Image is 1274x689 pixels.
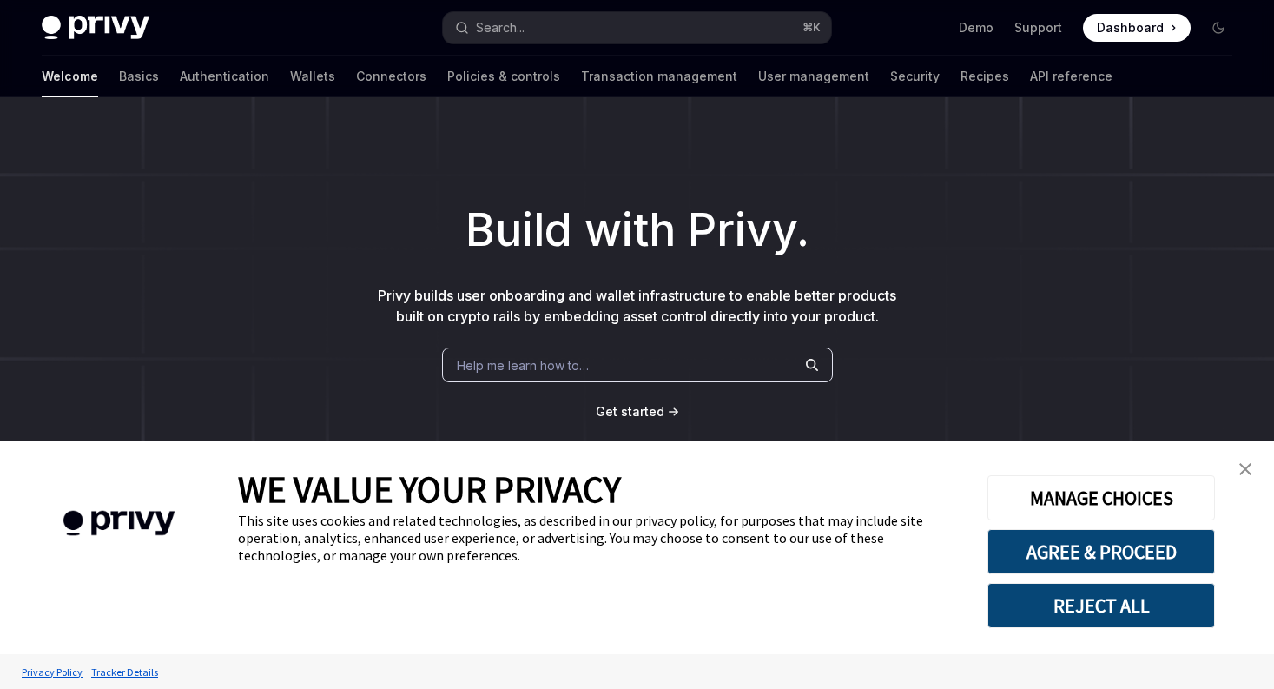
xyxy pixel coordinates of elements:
[119,56,159,97] a: Basics
[42,56,98,97] a: Welcome
[443,12,830,43] button: Open search
[758,56,869,97] a: User management
[28,196,1246,264] h1: Build with Privy.
[987,529,1215,574] button: AGREE & PROCEED
[1228,452,1263,487] a: close banner
[987,583,1215,628] button: REJECT ALL
[26,486,212,561] img: company logo
[959,19,993,36] a: Demo
[17,657,87,687] a: Privacy Policy
[290,56,335,97] a: Wallets
[356,56,426,97] a: Connectors
[1014,19,1062,36] a: Support
[802,21,821,35] span: ⌘ K
[378,287,896,325] span: Privy builds user onboarding and wallet infrastructure to enable better products built on crypto ...
[1030,56,1112,97] a: API reference
[1097,19,1164,36] span: Dashboard
[1239,463,1251,475] img: close banner
[238,467,621,512] span: WE VALUE YOUR PRIVACY
[476,17,525,38] div: Search...
[457,356,589,374] span: Help me learn how to…
[987,475,1215,520] button: MANAGE CHOICES
[1205,14,1232,42] button: Toggle dark mode
[180,56,269,97] a: Authentication
[1083,14,1191,42] a: Dashboard
[42,16,149,40] img: dark logo
[87,657,162,687] a: Tracker Details
[596,403,664,421] a: Get started
[890,56,940,97] a: Security
[581,56,737,97] a: Transaction management
[596,404,664,419] span: Get started
[238,512,961,564] div: This site uses cookies and related technologies, as described in our privacy policy, for purposes...
[960,56,1009,97] a: Recipes
[447,56,560,97] a: Policies & controls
